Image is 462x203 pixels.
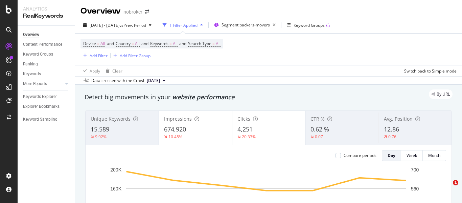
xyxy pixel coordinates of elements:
div: arrow-right-arrow-left [145,9,149,14]
button: Switch back to Simple mode [401,65,457,76]
button: Segment:packers-movers [211,20,278,31]
div: Compare periods [344,153,376,158]
span: Impressions [164,116,192,122]
button: [DATE] [144,77,168,85]
text: 200K [110,167,121,172]
button: Week [401,150,423,161]
span: = [169,41,172,46]
div: Keyword Groups [23,51,53,58]
span: 15,589 [91,125,109,133]
div: Overview [23,31,39,38]
a: Keyword Sampling [23,116,70,123]
span: 674,920 [164,125,186,133]
div: Ranking [23,61,38,68]
span: Keywords [150,41,168,46]
button: Clear [103,65,122,76]
div: 0.76 [388,134,396,140]
button: Add Filter [80,52,108,60]
a: Explorer Bookmarks [23,103,70,110]
span: 12.86 [384,125,399,133]
span: Avg. Position [384,116,413,122]
span: = [132,41,134,46]
span: By URL [437,92,450,96]
span: All [135,39,140,48]
div: 10.45% [168,134,182,140]
span: Unique Keywords [91,116,131,122]
a: Content Performance [23,41,70,48]
div: Explorer Bookmarks [23,103,60,110]
div: Keywords [23,70,41,78]
div: Keyword Groups [294,22,325,28]
div: nobroker [123,8,142,15]
a: Ranking [23,61,70,68]
span: and [107,41,114,46]
a: Overview [23,31,70,38]
div: Day [388,153,395,158]
span: All [173,39,178,48]
div: Keywords Explorer [23,93,57,100]
div: Add Filter Group [120,53,151,59]
a: More Reports [23,80,63,87]
span: All [100,39,105,48]
button: Keyword Groups [284,20,333,31]
div: Overview [80,5,121,17]
span: vs Prev. Period [119,22,146,28]
a: Keyword Groups [23,51,70,58]
span: and [141,41,148,46]
text: 560 [411,186,419,191]
button: Add Filter Group [111,52,151,60]
a: Keywords [23,70,70,78]
span: = [97,41,99,46]
span: Clicks [237,116,250,122]
span: and [179,41,186,46]
text: 700 [411,167,419,172]
button: Month [423,150,446,161]
button: Apply [80,65,100,76]
div: 1 Filter Applied [169,22,198,28]
div: Month [428,153,440,158]
button: 1 Filter Applied [160,20,206,31]
span: = [212,41,215,46]
span: Search Type [188,41,211,46]
span: 4,251 [237,125,253,133]
div: legacy label [429,89,453,99]
div: RealKeywords [23,12,69,20]
span: CTR % [310,116,325,122]
div: 0.07 [315,134,323,140]
div: 20.33% [242,134,256,140]
span: 2025 Aug. 4th [147,78,160,84]
iframe: Intercom live chat [439,180,455,196]
div: Content Performance [23,41,62,48]
span: 0.62 % [310,125,329,133]
div: Data crossed with the Crawl [91,78,144,84]
div: Analytics [23,5,69,12]
div: 9.92% [95,134,107,140]
a: Keywords Explorer [23,93,70,100]
span: [DATE] - [DATE] [90,22,119,28]
div: Clear [112,68,122,74]
div: Switch back to Simple mode [404,68,457,74]
div: More Reports [23,80,47,87]
text: 160K [110,186,121,191]
span: Country [116,41,131,46]
div: Add Filter [90,53,108,59]
button: Day [382,150,401,161]
div: Keyword Sampling [23,116,57,123]
span: Segment: packers-movers [222,22,270,28]
button: [DATE] - [DATE]vsPrev. Period [80,20,154,31]
span: 1 [453,180,458,185]
span: Device [83,41,96,46]
span: All [216,39,221,48]
div: Week [407,153,417,158]
div: Apply [90,68,100,74]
